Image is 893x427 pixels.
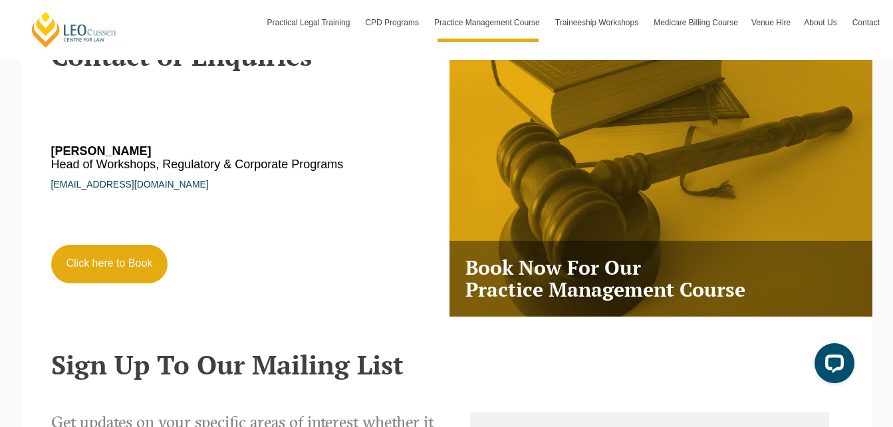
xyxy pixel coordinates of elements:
[358,3,428,42] a: CPD Programs
[549,3,647,42] a: Traineeship Workshops
[647,3,745,42] a: Medicare Billing Course
[51,179,209,190] a: [EMAIL_ADDRESS][DOMAIN_NAME]
[51,145,398,172] h6: Head of Workshops, Regulatory & Corporate Programs
[804,338,860,394] iframe: LiveChat chat widget
[428,3,549,42] a: Practice Management Course
[797,3,845,42] a: About Us
[745,3,797,42] a: Venue Hire
[846,3,886,42] a: Contact
[51,245,168,283] a: Click here to Book
[51,144,152,158] strong: [PERSON_NAME]
[449,8,872,317] a: Book Now For OurPractice Management Course
[30,11,118,49] a: [PERSON_NAME] Centre for Law
[51,41,437,71] h2: Contact or Enquiries
[51,350,842,379] h2: Sign Up To Our Mailing List
[261,3,359,42] a: Practical Legal Training
[449,241,872,317] h3: Book Now For Our Practice Management Course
